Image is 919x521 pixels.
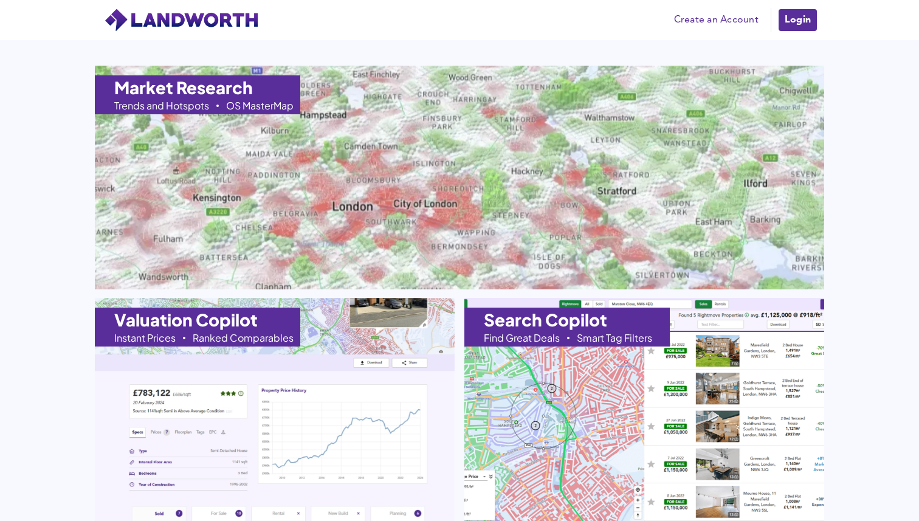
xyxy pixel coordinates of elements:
div: Find Great Deals [484,333,560,343]
a: Create an Account [668,11,765,29]
div: Smart Tag Filters [577,333,652,343]
a: Market ResearchTrends and HotspotsOS MasterMap [95,66,824,291]
h1: Search Copilot [484,311,607,328]
h1: Market Research [114,79,253,96]
a: Login [777,8,818,32]
div: Trends and Hotspots [114,101,209,111]
div: Our simple and AI-powered tools eliminate hours of manual research [283,26,637,66]
div: OS MasterMap [226,101,294,111]
div: Instant Prices [114,333,176,343]
h1: Valuation Copilot [114,311,258,328]
div: Ranked Comparables [193,333,294,343]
